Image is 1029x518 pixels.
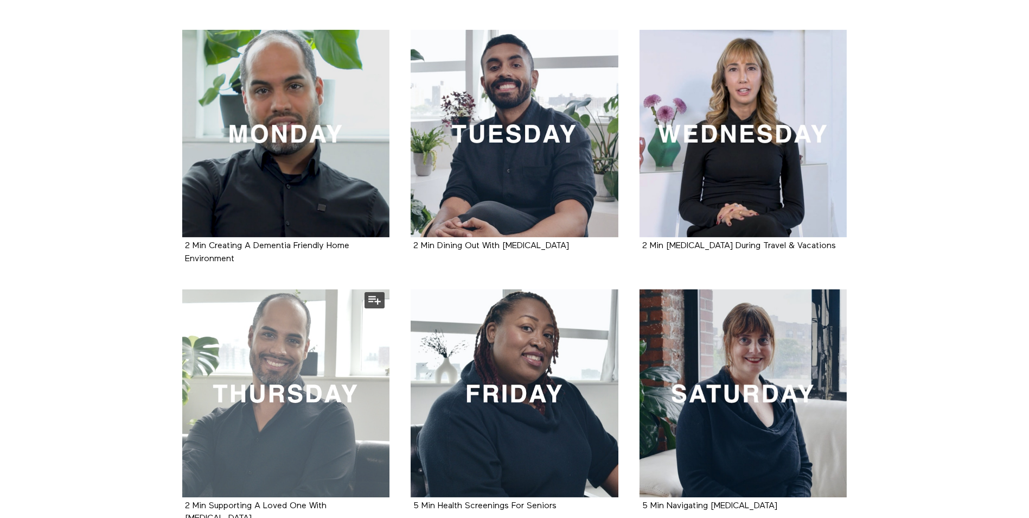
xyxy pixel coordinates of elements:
a: 5 Min Health Screenings For Seniors [411,289,618,497]
strong: 2 Min Dining Out With Food Allergies [413,242,569,250]
strong: 5 Min Navigating Substance Use Disorder [642,502,777,510]
strong: 2 Min Type 2 Diabetes During Travel & Vacations [642,242,836,250]
a: 2 Min [MEDICAL_DATA] During Travel & Vacations [642,242,836,250]
button: Add to my list [365,292,385,308]
a: 2 Min Creating A Dementia Friendly Home Environment [182,30,390,238]
a: 2 Min Type 2 Diabetes During Travel & Vacations [640,30,847,238]
a: 2 Min Dining Out With Food Allergies [411,30,618,238]
a: 2 Min Supporting A Loved One With Type 1 Diabetes [182,289,390,497]
a: 5 Min Navigating [MEDICAL_DATA] [642,502,777,510]
a: 2 Min Dining Out With [MEDICAL_DATA] [413,242,569,250]
strong: 2 Min Creating A Dementia Friendly Home Environment [185,242,349,263]
strong: 5 Min Health Screenings For Seniors [413,502,557,510]
a: 5 Min Health Screenings For Seniors [413,502,557,510]
a: 5 Min Navigating Substance Use Disorder [640,289,847,497]
a: 2 Min Creating A Dementia Friendly Home Environment [185,242,349,262]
